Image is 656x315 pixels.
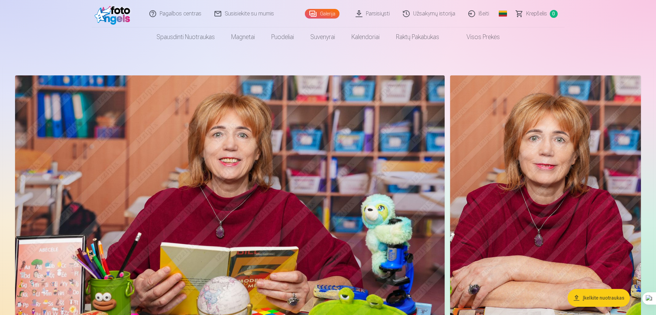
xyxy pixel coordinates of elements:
[388,27,447,47] a: Raktų pakabukas
[568,289,630,307] button: Įkelkite nuotraukas
[223,27,263,47] a: Magnetai
[302,27,343,47] a: Suvenyrai
[95,3,134,25] img: /fa5
[305,9,339,19] a: Galerija
[447,27,508,47] a: Visos prekės
[550,10,558,18] span: 0
[263,27,302,47] a: Puodeliai
[343,27,388,47] a: Kalendoriai
[148,27,223,47] a: Spausdinti nuotraukas
[526,10,547,18] span: Krepšelis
